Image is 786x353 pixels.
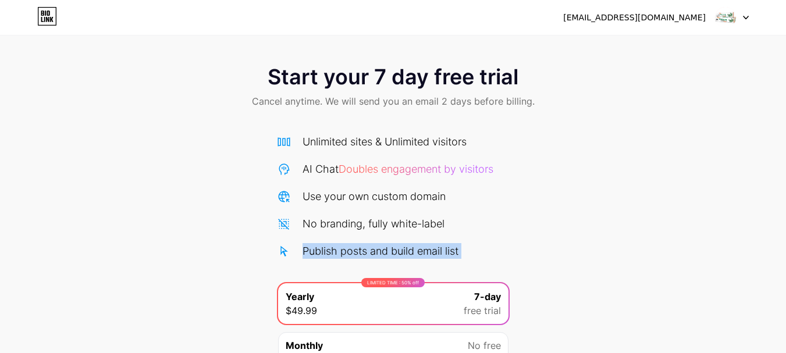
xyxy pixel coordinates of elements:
span: Cancel anytime. We will send you an email 2 days before billing. [252,94,535,108]
div: AI Chat [303,161,493,177]
div: LIMITED TIME : 50% off [361,278,425,287]
div: No branding, fully white-label [303,216,444,231]
span: Doubles engagement by visitors [339,163,493,175]
span: free trial [464,304,501,318]
span: Monthly [286,338,323,352]
div: Unlimited sites & Unlimited visitors [303,134,467,149]
span: 7-day [474,290,501,304]
span: No free [468,338,501,352]
div: [EMAIL_ADDRESS][DOMAIN_NAME] [563,12,706,24]
span: Start your 7 day free trial [268,65,518,88]
div: Use your own custom domain [303,188,446,204]
span: Yearly [286,290,314,304]
span: $49.99 [286,304,317,318]
img: thujacream [714,6,737,28]
div: Publish posts and build email list [303,243,458,259]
